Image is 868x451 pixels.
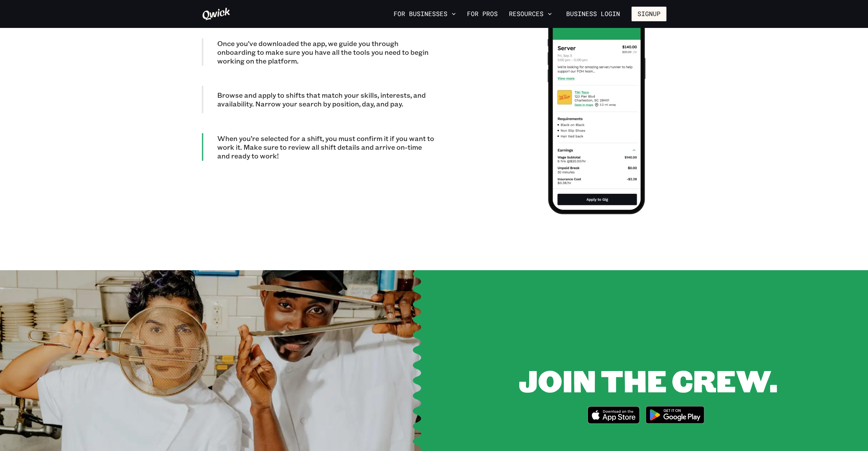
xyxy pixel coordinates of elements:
[548,13,645,214] img: Step 3: Apply to Gig
[506,8,555,20] button: Resources
[519,360,778,400] span: JOIN THE CREW.
[632,7,666,21] button: Signup
[202,133,434,161] div: When you’re selected for a shift, you must confirm it if you want to work it. Make sure to review...
[588,406,640,426] a: Download on the App Store
[217,134,434,160] p: When you’re selected for a shift, you must confirm it if you want to work it. Make sure to review...
[464,8,501,20] a: For Pros
[202,38,434,66] div: Once you’ve downloaded the app, we guide you through onboarding to make sure you have all the too...
[217,39,434,65] p: Once you’ve downloaded the app, we guide you through onboarding to make sure you have all the too...
[641,402,709,428] img: Get it on Google Play
[560,7,626,21] a: Business Login
[202,86,434,113] div: Browse and apply to shifts that match your skills, interests, and availability. Narrow your searc...
[217,91,434,108] p: Browse and apply to shifts that match your skills, interests, and availability. Narrow your searc...
[391,8,459,20] button: For Businesses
